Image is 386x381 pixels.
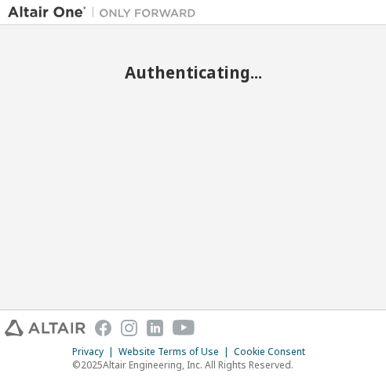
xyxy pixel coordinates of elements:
[95,320,111,336] img: facebook.svg
[72,346,118,358] div: Privacy
[234,346,315,358] div: Cookie Consent
[8,62,378,82] h2: Authenticating...
[121,320,137,336] img: instagram.svg
[72,358,315,372] p: © 2025 Altair Engineering, Inc. All Rights Reserved.
[118,346,234,358] div: Website Terms of Use
[173,320,195,336] img: youtube.svg
[147,320,163,336] img: linkedin.svg
[8,5,204,20] img: Altair One
[5,320,86,336] img: altair_logo.svg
